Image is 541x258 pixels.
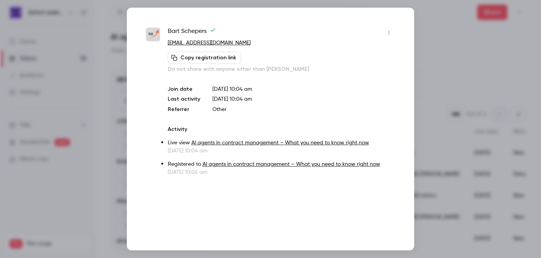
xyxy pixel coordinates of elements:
[168,95,200,103] p: Last activity
[168,40,251,46] a: [EMAIL_ADDRESS][DOMAIN_NAME]
[202,162,380,167] a: AI agents in contract management – What you need to know right now
[168,85,200,93] p: Join date
[212,96,252,102] span: [DATE] 10:04 am
[212,85,395,93] p: [DATE] 10:04 am
[168,65,395,73] p: Do not share with anyone other than [PERSON_NAME]
[168,52,241,64] button: Copy registration link
[168,147,395,155] p: [DATE] 10:04 am
[212,106,395,113] p: Other
[168,139,395,147] p: Live view
[168,126,395,133] p: Activity
[168,160,395,168] p: Registered to
[168,168,395,176] p: [DATE] 10:04 am
[146,28,160,42] img: revenuex.nl
[168,106,200,113] p: Referrer
[168,27,216,39] span: Bart Schepers
[191,140,369,145] a: AI agents in contract management – What you need to know right now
